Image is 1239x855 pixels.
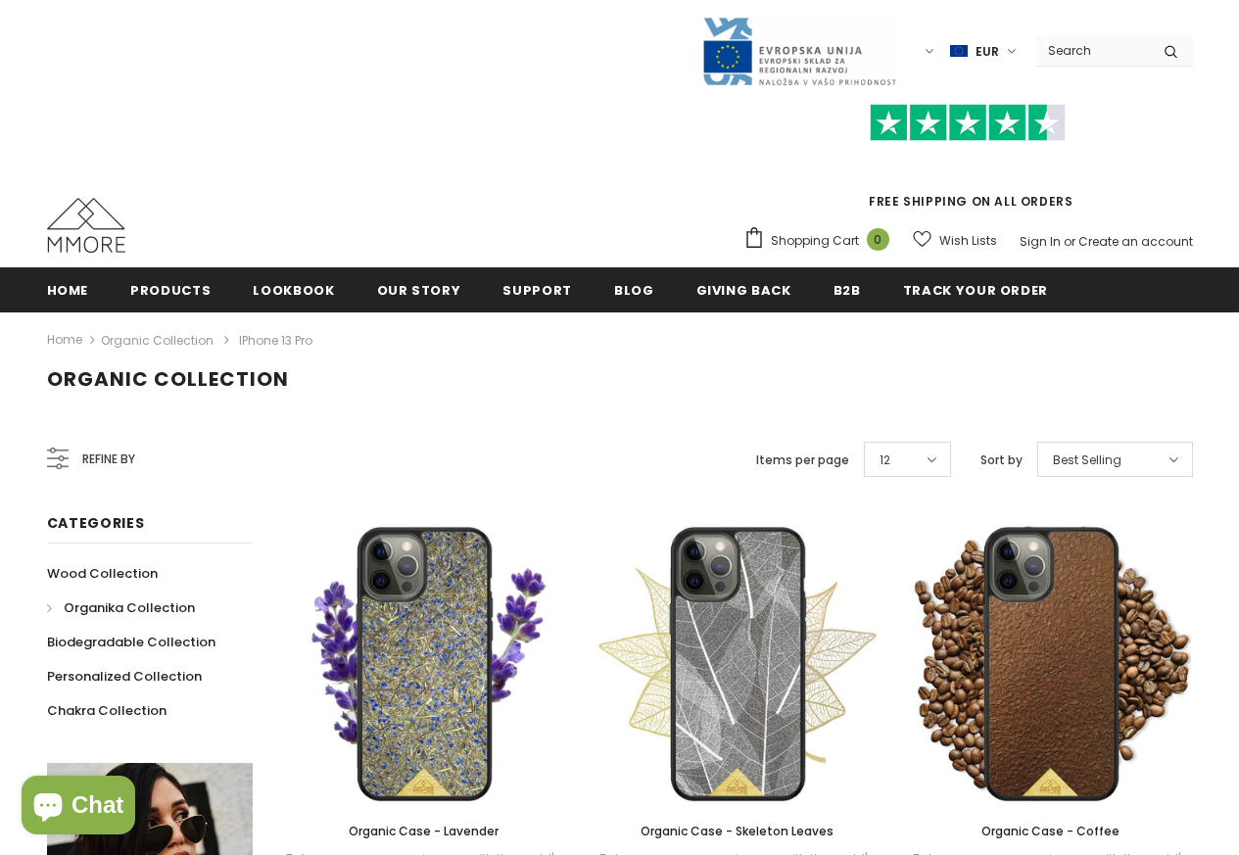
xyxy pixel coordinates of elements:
input: Search Site [1036,36,1149,65]
span: FREE SHIPPING ON ALL ORDERS [743,113,1193,210]
span: Products [130,281,211,300]
span: Personalized Collection [47,667,202,686]
a: Wish Lists [913,223,997,258]
span: Giving back [696,281,791,300]
a: Home [47,267,89,311]
span: EUR [976,42,999,62]
inbox-online-store-chat: Shopify online store chat [16,776,141,839]
a: Products [130,267,211,311]
img: MMORE Cases [47,198,125,253]
span: Organic Case - Coffee [981,823,1120,839]
span: Best Selling [1053,451,1121,470]
span: Wish Lists [939,231,997,251]
img: Trust Pilot Stars [870,104,1066,142]
img: Javni Razpis [701,16,897,87]
a: Blog [614,267,654,311]
span: or [1064,233,1075,250]
a: Shopping Cart 0 [743,226,899,256]
a: Organic Case - Skeleton Leaves [596,821,880,842]
a: Track your order [903,267,1048,311]
label: Sort by [980,451,1023,470]
span: Blog [614,281,654,300]
a: Chakra Collection [47,693,167,728]
a: Javni Razpis [701,42,897,59]
span: Lookbook [253,281,334,300]
a: Giving back [696,267,791,311]
a: Personalized Collection [47,659,202,693]
span: Track your order [903,281,1048,300]
span: Organic Case - Skeleton Leaves [641,823,834,839]
a: Organika Collection [47,591,195,625]
span: Refine by [82,449,135,470]
span: 12 [880,451,890,470]
a: Lookbook [253,267,334,311]
a: Organic Case - Lavender [282,821,566,842]
a: Create an account [1078,233,1193,250]
a: Sign In [1020,233,1061,250]
span: Wood Collection [47,564,158,583]
a: Biodegradable Collection [47,625,215,659]
a: Wood Collection [47,556,158,591]
a: Organic Collection [101,332,214,349]
span: Organic Case - Lavender [349,823,499,839]
span: Categories [47,513,145,533]
a: support [502,267,572,311]
label: Items per page [756,451,849,470]
span: Our Story [377,281,461,300]
a: Our Story [377,267,461,311]
a: Home [47,328,82,353]
span: Home [47,281,89,300]
span: Biodegradable Collection [47,633,215,651]
span: 0 [867,228,889,251]
span: Organika Collection [64,598,195,617]
span: support [502,281,572,300]
span: Chakra Collection [47,701,167,720]
span: Organic Collection [47,365,289,393]
iframe: Customer reviews powered by Trustpilot [743,141,1193,192]
span: Shopping Cart [771,231,859,251]
a: Organic Case - Coffee [909,821,1193,842]
a: B2B [834,267,861,311]
span: B2B [834,281,861,300]
span: iPhone 13 Pro [239,332,312,349]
